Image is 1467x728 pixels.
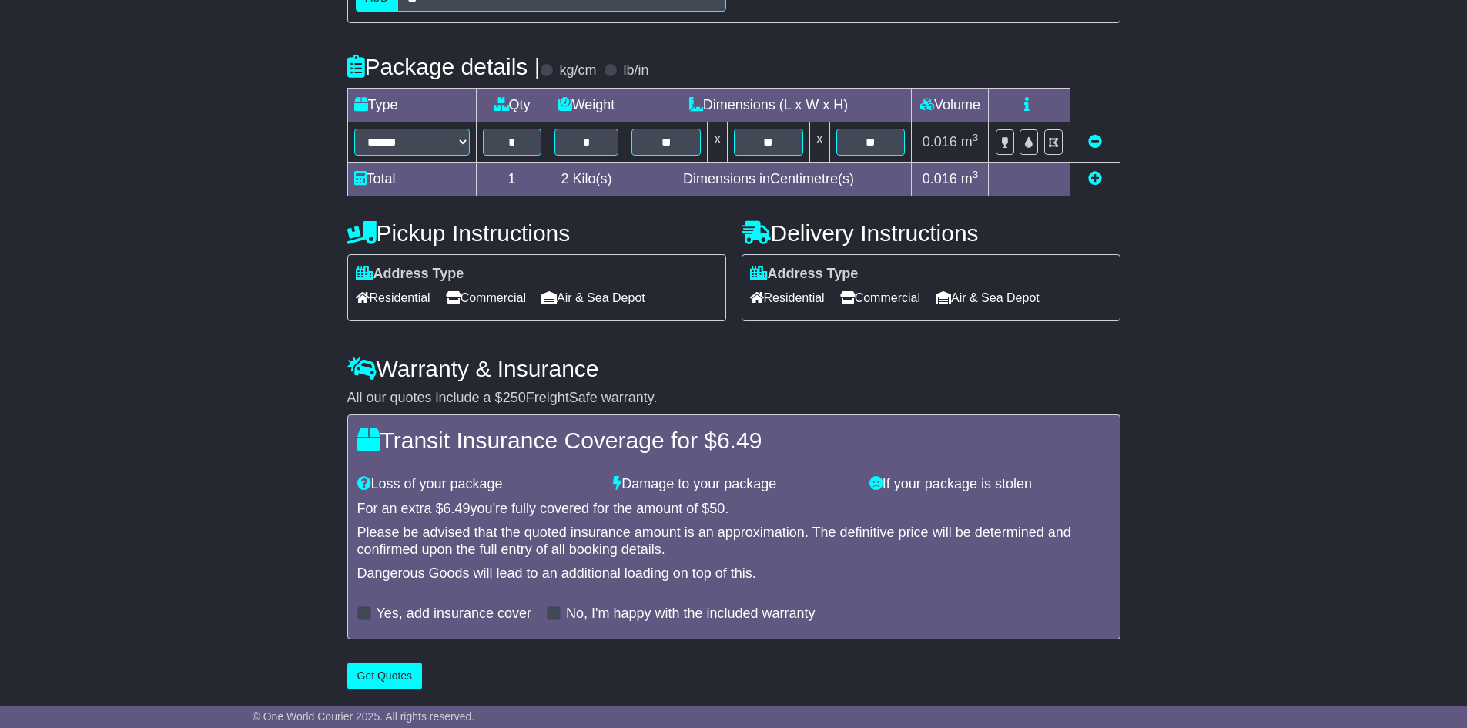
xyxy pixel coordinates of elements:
[347,390,1120,407] div: All our quotes include a $ FreightSafe warranty.
[357,525,1110,558] div: Please be advised that the quoted insurance amount is an approximation. The definitive price will...
[357,501,1110,518] div: For an extra $ you're fully covered for the amount of $ .
[444,501,471,516] span: 6.49
[973,132,979,143] sup: 3
[566,606,816,622] label: No, I'm happy with the included warranty
[377,606,531,622] label: Yes, add insurance cover
[625,162,912,196] td: Dimensions in Centimetre(s)
[923,171,957,186] span: 0.016
[350,476,606,493] div: Loss of your package
[548,162,625,196] td: Kilo(s)
[476,162,548,196] td: 1
[347,220,726,246] h4: Pickup Instructions
[742,220,1120,246] h4: Delivery Instructions
[623,62,648,79] label: lb/in
[559,62,596,79] label: kg/cm
[912,88,989,122] td: Volume
[253,710,475,723] span: © One World Courier 2025. All rights reserved.
[503,390,526,405] span: 250
[717,428,762,453] span: 6.49
[936,286,1040,310] span: Air & Sea Depot
[347,162,476,196] td: Total
[605,476,862,493] div: Damage to your package
[356,266,464,283] label: Address Type
[541,286,645,310] span: Air & Sea Depot
[357,565,1110,582] div: Dangerous Goods will lead to an additional loading on top of this.
[1088,134,1102,149] a: Remove this item
[347,88,476,122] td: Type
[973,169,979,180] sup: 3
[347,356,1120,381] h4: Warranty & Insurance
[840,286,920,310] span: Commercial
[961,171,979,186] span: m
[548,88,625,122] td: Weight
[476,88,548,122] td: Qty
[347,54,541,79] h4: Package details |
[750,266,859,283] label: Address Type
[446,286,526,310] span: Commercial
[625,88,912,122] td: Dimensions (L x W x H)
[708,122,728,162] td: x
[923,134,957,149] span: 0.016
[961,134,979,149] span: m
[561,171,568,186] span: 2
[357,428,1110,453] h4: Transit Insurance Coverage for $
[347,663,423,689] button: Get Quotes
[750,286,825,310] span: Residential
[862,476,1118,493] div: If your package is stolen
[1088,171,1102,186] a: Add new item
[356,286,430,310] span: Residential
[709,501,725,516] span: 50
[809,122,829,162] td: x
